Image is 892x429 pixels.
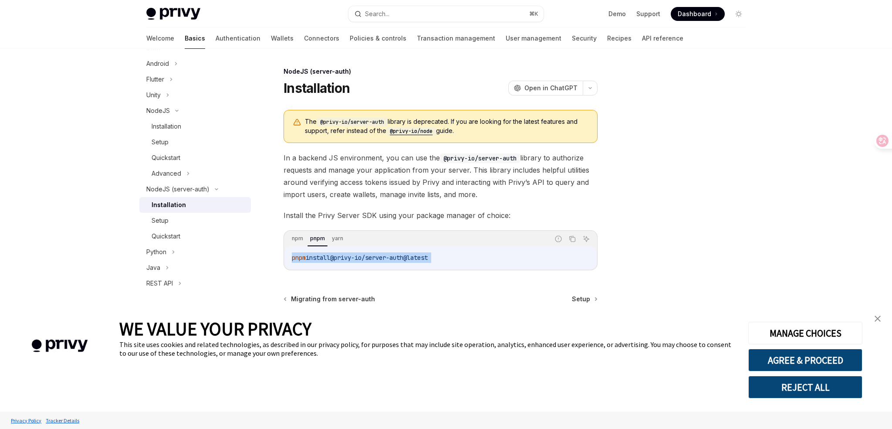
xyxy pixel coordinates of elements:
[330,254,428,262] span: @privy-io/server-auth@latest
[304,28,339,49] a: Connectors
[608,10,626,18] a: Demo
[581,233,592,245] button: Ask AI
[678,10,711,18] span: Dashboard
[284,80,350,96] h1: Installation
[146,106,170,116] div: NodeJS
[293,118,301,127] svg: Warning
[607,28,632,49] a: Recipes
[572,28,597,49] a: Security
[306,254,330,262] span: install
[732,7,746,21] button: Toggle dark mode
[152,121,181,132] div: Installation
[146,74,164,85] div: Flutter
[291,295,375,303] span: Migrating from server-auth
[152,153,180,163] div: Quickstart
[875,316,881,322] img: close banner
[152,200,186,210] div: Installation
[348,6,544,22] button: Search...⌘K
[139,150,251,166] a: Quickstart
[329,233,346,244] div: yarn
[636,10,660,18] a: Support
[139,119,251,134] a: Installation
[146,58,169,69] div: Android
[13,327,106,365] img: company logo
[284,152,598,201] span: In a backend JS environment, you can use the library to authorize requests and manage your applic...
[146,90,161,100] div: Unity
[289,233,306,244] div: npm
[284,67,598,76] div: NodeJS (server-auth)
[553,233,564,245] button: Report incorrect code
[139,197,251,213] a: Installation
[307,233,328,244] div: pnpm
[386,127,436,136] code: @privy-io/node
[146,28,174,49] a: Welcome
[146,184,209,194] div: NodeJS (server-auth)
[146,278,173,289] div: REST API
[869,310,886,327] a: close banner
[748,322,862,344] button: MANAGE CHOICES
[305,117,588,136] span: The library is deprecated. If you are looking for the latest features and support, refer instead ...
[146,262,160,273] div: Java
[386,127,436,134] a: @privy-io/node
[292,254,306,262] span: pnpm
[44,413,81,428] a: Tracker Details
[642,28,683,49] a: API reference
[417,28,495,49] a: Transaction management
[139,213,251,228] a: Setup
[9,413,44,428] a: Privacy Policy
[284,295,375,303] a: Migrating from server-auth
[365,9,389,19] div: Search...
[567,233,578,245] button: Copy the contents from the code block
[748,376,862,398] button: REJECT ALL
[152,215,169,226] div: Setup
[317,118,388,126] code: @privy-io/server-auth
[152,137,169,147] div: Setup
[119,340,735,357] div: This site uses cookies and related technologies, as described in our privacy policy, for purposes...
[529,10,538,17] span: ⌘ K
[572,295,597,303] a: Setup
[152,231,180,242] div: Quickstart
[748,349,862,371] button: AGREE & PROCEED
[506,28,561,49] a: User management
[139,228,251,244] a: Quickstart
[119,317,311,340] span: WE VALUE YOUR PRIVACY
[524,84,578,92] span: Open in ChatGPT
[146,8,200,20] img: light logo
[152,168,181,179] div: Advanced
[440,153,520,163] code: @privy-io/server-auth
[572,295,590,303] span: Setup
[146,247,166,257] div: Python
[508,81,583,95] button: Open in ChatGPT
[350,28,406,49] a: Policies & controls
[271,28,294,49] a: Wallets
[671,7,725,21] a: Dashboard
[139,134,251,150] a: Setup
[216,28,260,49] a: Authentication
[284,209,598,221] span: Install the Privy Server SDK using your package manager of choice:
[185,28,205,49] a: Basics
